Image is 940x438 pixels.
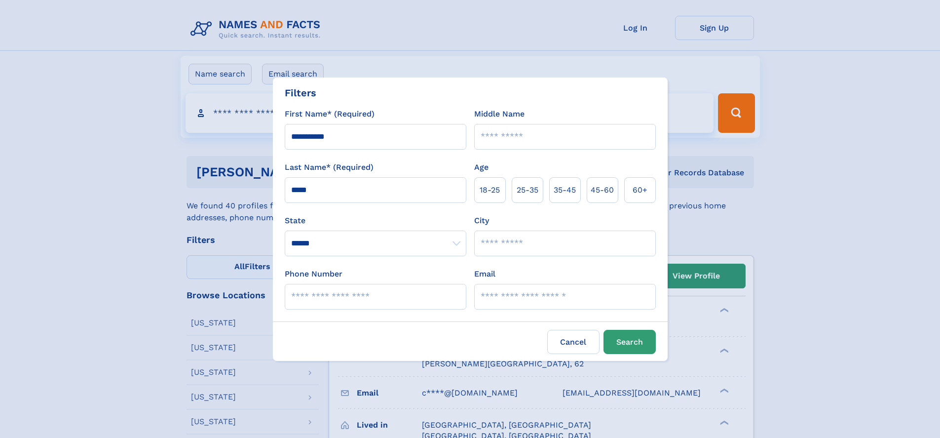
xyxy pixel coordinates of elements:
[285,215,466,227] label: State
[474,215,489,227] label: City
[474,161,489,173] label: Age
[480,184,500,196] span: 18‑25
[603,330,656,354] button: Search
[285,268,342,280] label: Phone Number
[474,268,495,280] label: Email
[633,184,647,196] span: 60+
[285,161,374,173] label: Last Name* (Required)
[554,184,576,196] span: 35‑45
[591,184,614,196] span: 45‑60
[285,85,316,100] div: Filters
[517,184,538,196] span: 25‑35
[474,108,525,120] label: Middle Name
[547,330,600,354] label: Cancel
[285,108,375,120] label: First Name* (Required)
